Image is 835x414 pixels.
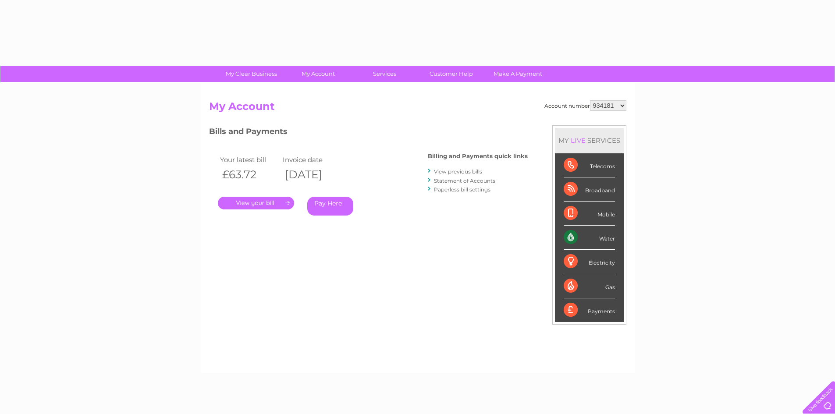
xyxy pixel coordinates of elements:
[544,100,626,111] div: Account number
[282,66,354,82] a: My Account
[434,177,495,184] a: Statement of Accounts
[215,66,288,82] a: My Clear Business
[434,186,490,193] a: Paperless bill settings
[209,125,528,141] h3: Bills and Payments
[209,100,626,117] h2: My Account
[218,197,294,209] a: .
[348,66,421,82] a: Services
[218,166,281,184] th: £63.72
[307,197,353,216] a: Pay Here
[564,153,615,177] div: Telecoms
[564,274,615,298] div: Gas
[281,166,344,184] th: [DATE]
[415,66,487,82] a: Customer Help
[281,154,344,166] td: Invoice date
[434,168,482,175] a: View previous bills
[428,153,528,159] h4: Billing and Payments quick links
[564,226,615,250] div: Water
[564,177,615,202] div: Broadband
[569,136,587,145] div: LIVE
[564,202,615,226] div: Mobile
[482,66,554,82] a: Make A Payment
[564,298,615,322] div: Payments
[218,154,281,166] td: Your latest bill
[564,250,615,274] div: Electricity
[555,128,624,153] div: MY SERVICES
